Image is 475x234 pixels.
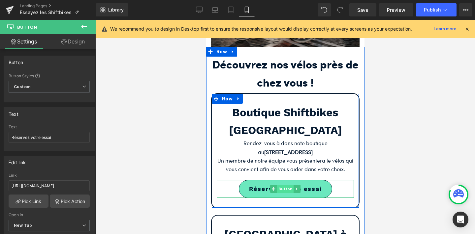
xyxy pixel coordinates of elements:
[17,24,37,30] span: Button
[459,3,472,16] button: More
[191,3,207,16] a: Desktop
[14,223,32,228] b: New Tab
[14,74,28,84] span: Row
[357,7,368,13] span: Save
[22,27,31,37] a: Expand / Collapse
[110,25,412,33] p: We recommend you to design in Desktop first to ensure the responsive layout would display correct...
[9,27,22,37] span: Row
[9,156,26,165] div: Edit link
[387,7,405,13] span: Preview
[20,10,72,15] span: Essayez les Shiftbikes
[33,160,126,178] a: Réservez votre essai
[431,25,459,33] a: Learn more
[416,3,457,16] button: Publish
[379,3,413,16] a: Preview
[71,165,87,173] span: Button
[20,3,96,9] a: Landing Pages
[11,119,148,136] p: Rendez-vous à dans note boutique au
[11,137,148,154] p: Un membre de notre équipe vous présentera le vélos qui vous convient afin de vous aider dans votr...
[5,37,153,73] h2: Découvrez nos vélos près de chez vous !
[9,56,23,65] div: Button
[14,84,31,90] b: Custom
[424,7,441,13] span: Publish
[333,3,347,16] button: Redo
[318,3,331,16] button: Undo
[43,166,116,173] span: Réservez votre essai
[9,180,90,191] input: https://your-shop.myshopify.com
[223,3,239,16] a: Tablet
[9,73,90,78] div: Button Styles
[87,165,94,173] a: Expand / Collapse
[9,108,18,117] div: Text
[9,173,90,178] div: Link
[108,7,124,13] span: Library
[453,212,468,227] div: Open Intercom Messenger
[11,84,148,119] p: Boutique Shiftbikes [GEOGRAPHIC_DATA]
[239,3,255,16] a: Mobile
[50,195,90,208] a: Pick Action
[9,195,48,208] a: Pick Link
[28,74,37,84] a: Expand / Collapse
[9,125,90,129] div: Text
[207,3,223,16] a: Laptop
[58,128,107,136] strong: [STREET_ADDRESS]
[96,3,128,16] a: New Library
[49,34,97,49] a: Design
[9,213,90,217] div: Open in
